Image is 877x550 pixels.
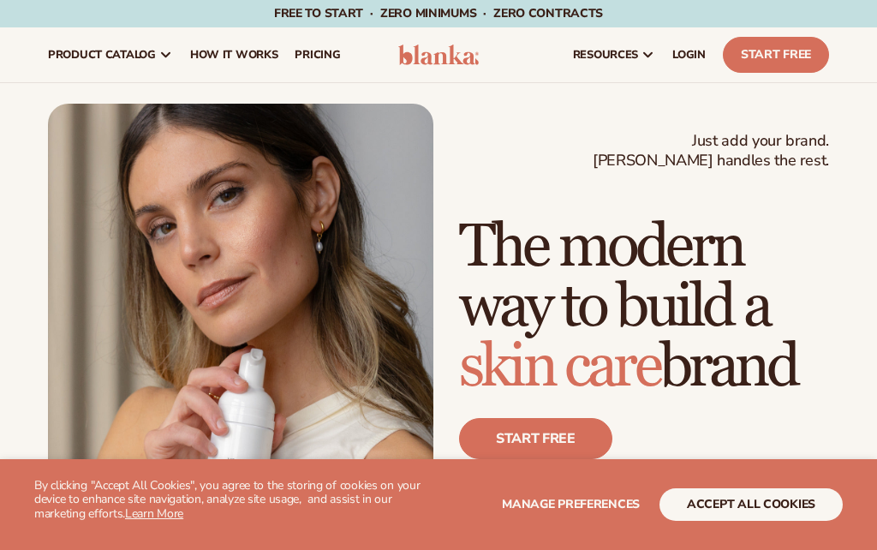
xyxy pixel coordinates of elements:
button: accept all cookies [659,488,843,521]
a: LOGIN [664,27,714,82]
span: Manage preferences [502,496,640,512]
a: Start free [459,418,612,459]
h1: The modern way to build a brand [459,218,829,398]
a: Learn More [125,505,183,522]
a: Start Free [723,37,829,73]
span: Free to start · ZERO minimums · ZERO contracts [274,5,603,21]
span: LOGIN [672,48,706,62]
span: Just add your brand. [PERSON_NAME] handles the rest. [593,131,829,171]
img: logo [398,45,478,65]
a: resources [564,27,664,82]
span: skin care [459,331,659,404]
p: By clicking "Accept All Cookies", you agree to the storing of cookies on your device to enhance s... [34,479,438,522]
span: How It Works [190,48,278,62]
a: How It Works [182,27,287,82]
span: product catalog [48,48,156,62]
span: pricing [295,48,340,62]
a: pricing [286,27,349,82]
button: Manage preferences [502,488,640,521]
a: product catalog [39,27,182,82]
span: resources [573,48,638,62]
